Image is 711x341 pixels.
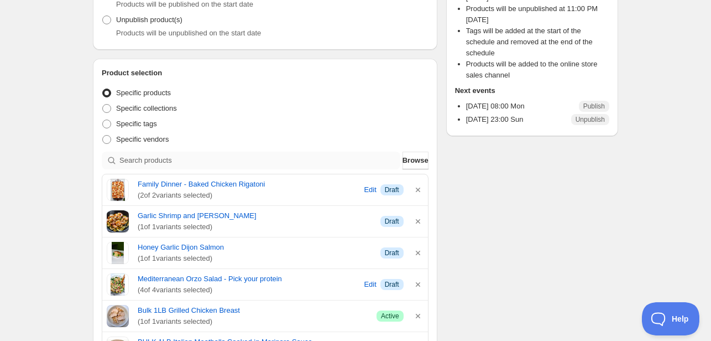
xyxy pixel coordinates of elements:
[138,273,360,285] a: Mediterranean Orzo Salad - Pick your protein
[116,135,169,143] span: Specific vendors
[138,253,372,264] span: ( 1 of 1 variants selected)
[138,285,360,296] span: ( 4 of 4 variants selected)
[138,305,368,316] a: Bulk 1LB Grilled Chicken Breast
[642,302,700,335] iframe: Toggle Customer Support
[402,152,428,169] button: Browse
[138,316,368,327] span: ( 1 of 1 variants selected)
[138,242,372,253] a: Honey Garlic Dijon Salmon
[385,185,399,194] span: Draft
[138,221,372,232] span: ( 1 of 1 variants selected)
[102,68,428,79] h2: Product selection
[116,120,157,128] span: Specific tags
[576,115,605,124] span: Unpublish
[455,85,609,96] h2: Next events
[116,15,182,24] span: Unpublish product(s)
[116,104,177,112] span: Specific collections
[119,152,400,169] input: Search products
[385,280,399,289] span: Draft
[583,102,605,111] span: Publish
[364,279,376,290] span: Edit
[466,3,609,25] li: Products will be unpublished at 11:00 PM [DATE]
[138,179,360,190] a: Family Dinner - Baked Chicken Rigatoni
[107,305,129,327] img: Bulk Grilled Chicken Breast - Fresh 'N Tasty - Naples Meal Prep
[364,184,376,195] span: Edit
[138,210,372,221] a: Garlic Shrimp and [PERSON_NAME]
[385,249,399,257] span: Draft
[116,89,171,97] span: Specific products
[466,59,609,81] li: Products will be added to the online store sales channel
[116,29,261,37] span: Products will be unpublished on the start date
[466,101,525,112] p: [DATE] 08:00 Mon
[385,217,399,226] span: Draft
[466,114,524,125] p: [DATE] 23:00 Sun
[363,276,378,293] button: Edit
[363,181,378,199] button: Edit
[138,190,360,201] span: ( 2 of 2 variants selected)
[466,25,609,59] li: Tags will be added at the start of the schedule and removed at the end of the schedule
[402,155,428,166] span: Browse
[381,312,399,321] span: Active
